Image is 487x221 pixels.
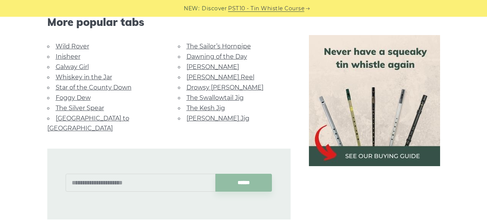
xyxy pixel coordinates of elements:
a: PST10 - Tin Whistle Course [228,4,304,13]
span: Discover [202,4,227,13]
a: Drowsy [PERSON_NAME] [186,84,264,91]
a: The Silver Spear [56,104,104,112]
a: Inisheer [56,53,80,60]
a: Wild Rover [56,43,89,50]
a: The Swallowtail Jig [186,94,244,101]
a: Dawning of the Day [186,53,247,60]
img: tin whistle buying guide [309,35,440,166]
a: The Kesh Jig [186,104,225,112]
a: The Sailor’s Hornpipe [186,43,251,50]
a: Whiskey in the Jar [56,74,112,81]
a: [GEOGRAPHIC_DATA] to [GEOGRAPHIC_DATA] [47,115,129,132]
a: Galway Girl [56,63,89,70]
span: NEW: [184,4,199,13]
a: [PERSON_NAME] [186,63,239,70]
span: More popular tabs [47,16,291,29]
a: [PERSON_NAME] Reel [186,74,254,81]
a: Star of the County Down [56,84,132,91]
a: [PERSON_NAME] Jig [186,115,249,122]
a: Foggy Dew [56,94,91,101]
